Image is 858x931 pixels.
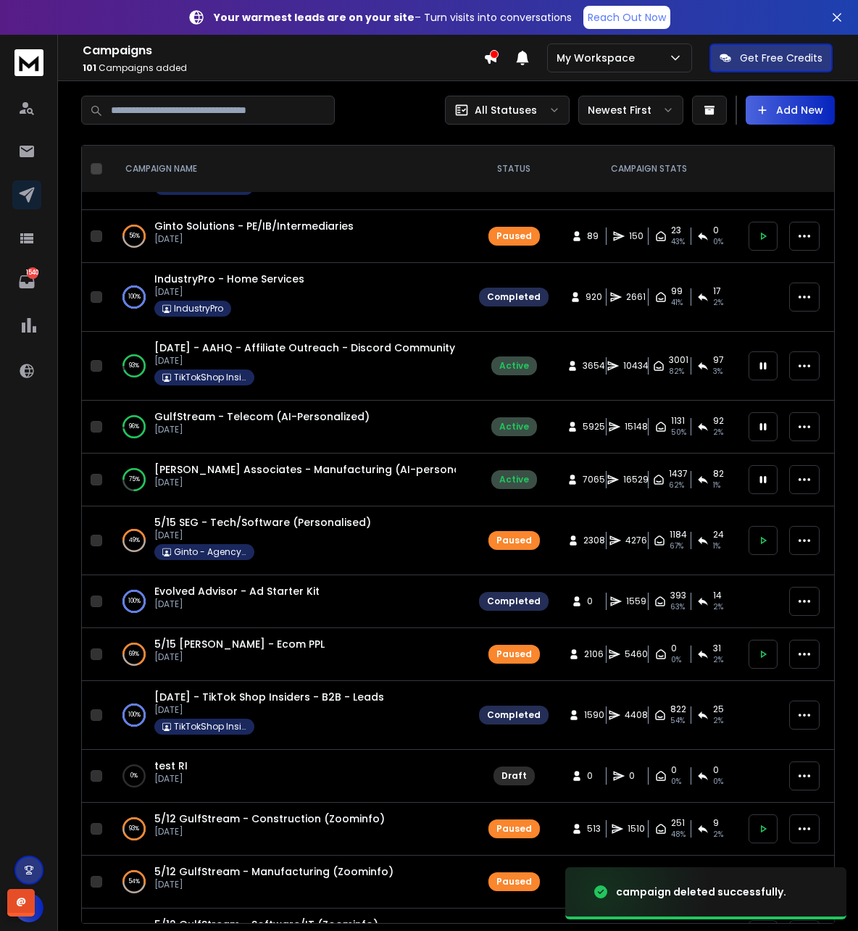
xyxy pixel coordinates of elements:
[496,823,532,835] div: Paused
[670,601,685,613] span: 63 %
[616,885,786,899] div: campaign deleted successfully.
[154,424,370,435] p: [DATE]
[740,51,822,65] p: Get Free Credits
[108,506,470,575] td: 49%5/15 SEG - Tech/Software (Personalised)[DATE]Ginto - Agency Clients
[669,354,688,366] span: 3001
[586,291,602,303] span: 920
[588,10,666,25] p: Reach Out Now
[670,529,687,540] span: 1184
[671,817,685,829] span: 251
[154,690,384,704] a: [DATE] - TikTok Shop Insiders - B2B - Leads
[154,864,393,879] a: 5/12 GulfStream - Manufacturing (Zoominfo)
[154,219,354,233] a: Ginto Solutions - PE/IB/Intermediaries
[128,594,141,609] p: 100 %
[27,267,38,279] p: 1540
[625,709,648,721] span: 4408
[713,764,719,776] span: 0
[670,715,685,727] span: 54 %
[587,823,601,835] span: 513
[154,272,304,286] a: IndustryPro - Home Services
[583,360,605,372] span: 3654
[557,51,641,65] p: My Workspace
[713,817,719,829] span: 9
[713,776,723,788] span: 0%
[670,704,686,715] span: 822
[487,291,541,303] div: Completed
[108,628,470,681] td: 69%5/15 [PERSON_NAME] - Ecom PPL[DATE]
[746,96,835,125] button: Add New
[154,584,320,598] a: Evolved Advisor - Ad Starter Kit
[671,654,681,666] span: 0%
[129,359,139,373] p: 93 %
[154,462,490,477] span: [PERSON_NAME] Associates - Manufacturing (AI-personalized)
[154,759,188,773] a: test RI
[670,590,686,601] span: 393
[713,715,723,727] span: 2 %
[671,285,683,297] span: 99
[499,421,529,433] div: Active
[174,303,223,314] p: IndustryPro
[496,648,532,660] div: Paused
[671,764,677,776] span: 0
[129,229,140,243] p: 56 %
[623,474,649,485] span: 16529
[154,704,384,716] p: [DATE]
[7,889,35,917] div: @
[713,297,723,309] span: 2 %
[108,856,470,909] td: 54%5/12 GulfStream - Manufacturing (Zoominfo)[DATE]
[669,480,684,491] span: 62 %
[154,811,385,826] a: 5/12 GulfStream - Construction (Zoominfo)
[557,146,740,193] th: CAMPAIGN STATS
[671,427,686,438] span: 50 %
[470,146,557,193] th: STATUS
[154,773,188,785] p: [DATE]
[713,540,720,552] span: 1 %
[154,598,320,610] p: [DATE]
[14,49,43,76] img: logo
[709,43,833,72] button: Get Free Credits
[128,708,141,722] p: 100 %
[108,681,470,750] td: 100%[DATE] - TikTok Shop Insiders - B2B - Leads[DATE]TikTokShop Insiders
[626,596,646,607] span: 1559
[129,822,139,836] p: 93 %
[129,647,139,661] p: 69 %
[713,366,722,377] span: 3 %
[108,454,470,506] td: 75%[PERSON_NAME] Associates - Manufacturing (AI-personalized)[DATE]
[154,826,385,838] p: [DATE]
[154,515,371,530] a: 5/15 SEG - Tech/Software (Personalised)
[154,355,456,367] p: [DATE]
[487,596,541,607] div: Completed
[108,332,470,401] td: 93%[DATE] - AAHQ - Affiliate Outreach - Discord Community Invite Campaign[DATE]TikTokShop Insiders
[501,770,527,782] div: Draft
[623,360,649,372] span: 10434
[625,648,648,660] span: 5460
[713,354,724,366] span: 97
[713,829,723,840] span: 2 %
[154,637,325,651] a: 5/15 [PERSON_NAME] - Ecom PPL
[583,6,670,29] a: Reach Out Now
[108,146,470,193] th: CAMPAIGN NAME
[713,643,721,654] span: 31
[154,530,371,541] p: [DATE]
[154,341,545,355] a: [DATE] - AAHQ - Affiliate Outreach - Discord Community Invite Campaign
[129,419,139,434] p: 96 %
[713,427,723,438] span: 2 %
[499,474,529,485] div: Active
[12,267,41,296] a: 1540
[713,468,724,480] span: 82
[174,546,246,558] p: Ginto - Agency Clients
[108,210,470,263] td: 56%Ginto Solutions - PE/IB/Intermediaries[DATE]
[671,225,681,236] span: 23
[713,236,723,248] span: 0 %
[587,770,601,782] span: 0
[626,291,646,303] span: 2661
[154,879,393,890] p: [DATE]
[713,480,720,491] span: 1 %
[214,10,572,25] p: – Turn visits into conversations
[83,42,483,59] h1: Campaigns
